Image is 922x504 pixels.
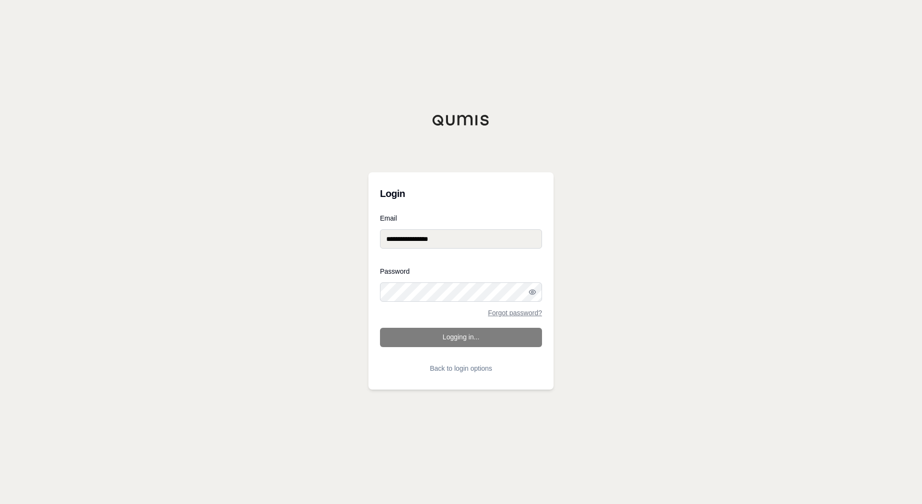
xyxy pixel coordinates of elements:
label: Password [380,268,542,275]
a: Forgot password? [488,309,542,316]
img: Qumis [432,114,490,126]
label: Email [380,215,542,222]
button: Back to login options [380,359,542,378]
h3: Login [380,184,542,203]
